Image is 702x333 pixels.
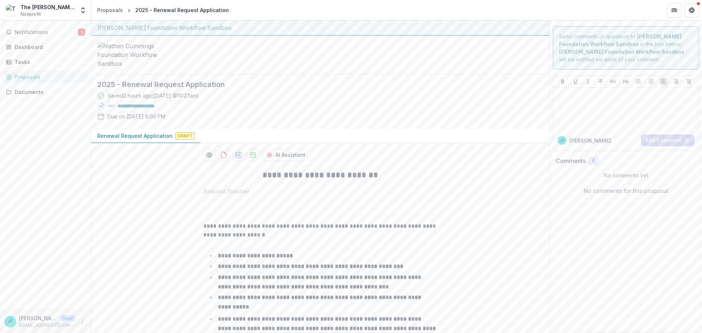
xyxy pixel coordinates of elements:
[584,186,668,195] p: No comments for this proposal
[218,149,230,161] button: download-proposal
[78,3,88,18] button: Open entity switcher
[596,77,605,86] button: Strike
[97,6,123,14] div: Proposals
[175,132,195,140] span: Draft
[19,322,75,329] p: [EMAIL_ADDRESS][DOMAIN_NAME]
[556,171,697,179] p: No comments yet
[203,187,250,196] p: Request Number
[634,77,643,86] button: Bullet List
[247,149,259,161] button: download-proposal
[94,5,232,15] nav: breadcrumb
[558,77,567,86] button: Bold
[97,80,532,89] h2: 2025 - Renewal Request Application
[60,315,75,322] p: User
[609,77,618,86] button: Heading 1
[647,77,656,86] button: Ordered List
[659,77,668,86] button: Align Left
[3,26,88,38] button: Notifications1
[78,29,85,36] span: 1
[3,41,88,53] a: Dashboard
[641,135,694,146] button: Add Comment
[233,149,244,161] button: download-proposal
[569,137,611,144] p: [PERSON_NAME]
[672,77,681,86] button: Align Center
[97,132,173,140] p: Renewal Request Application
[684,3,699,18] button: Get Help
[78,317,87,326] button: More
[20,3,75,11] div: The [PERSON_NAME] Legacy Project Inc
[107,92,199,99] div: Saved 2 hours ago ( [DATE] @ 10:27am )
[262,149,310,161] button: AI Assistant
[107,113,165,120] p: Due on [DATE] 8:00 PM
[15,43,82,51] div: Dashboard
[6,4,18,16] img: The Chisholm Legacy Project Inc
[622,77,630,86] button: Heading 2
[584,77,592,86] button: Italicize
[15,73,82,81] div: Proposals
[667,3,682,18] button: Partners
[97,23,544,32] div: [PERSON_NAME] Foundation Workflow Sandbox
[684,77,693,86] button: Align Right
[8,319,13,324] div: Jacqui Patterson
[203,149,215,161] button: Preview d820e430-7977-477c-a541-3b68f87debb8-0.pdf
[15,58,82,66] div: Tasks
[3,71,88,83] a: Proposals
[553,26,699,69] div: Send comments or questions to in the box below. will be notified via email of your comment.
[135,6,229,14] div: 2025 - Renewal Request Application
[107,103,115,109] p: 100 %
[3,56,88,68] a: Tasks
[3,86,88,98] a: Documents
[560,139,564,142] div: Jacqui Patterson
[571,77,580,86] button: Underline
[20,11,41,18] span: Nonprofit
[559,49,684,55] strong: [PERSON_NAME] Foundation Workflow Sandbox
[15,88,82,96] div: Documents
[556,158,586,164] h2: Comments
[19,314,57,322] p: [PERSON_NAME]
[15,29,78,35] span: Notifications
[94,5,126,15] a: Proposals
[592,158,595,164] span: 0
